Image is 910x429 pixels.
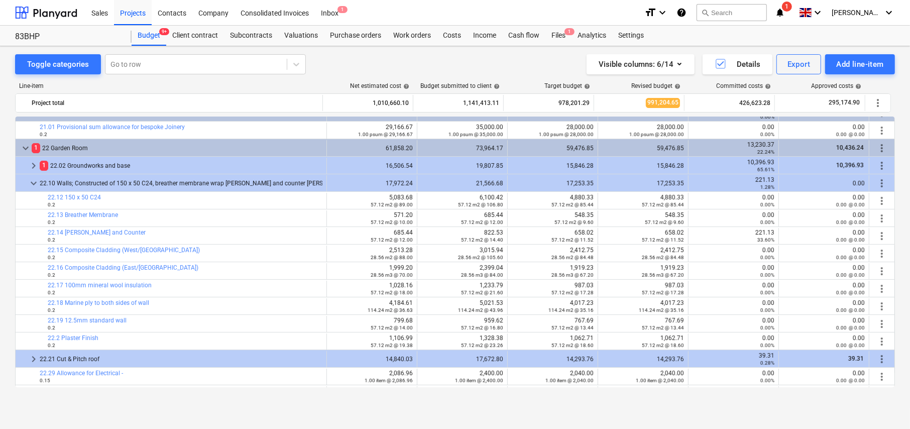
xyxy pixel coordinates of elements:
i: keyboard_arrow_down [656,7,668,19]
button: Details [703,54,772,74]
div: 0.00 [693,247,774,261]
small: 0.2 [48,272,55,278]
span: keyboard_arrow_down [28,177,40,189]
small: 1.00 item @ 2,400.00 [455,378,503,383]
div: 59,476.85 [602,145,684,152]
a: Budget9+ [132,26,166,46]
small: 1.00 psum @ 28,000.00 [629,132,684,137]
small: 33.60% [757,237,774,243]
small: 57.12 m2 @ 12.00 [371,237,413,243]
small: 57.12 m2 @ 16.80 [461,325,503,331]
small: 0.15 [40,378,50,383]
div: 1,062.71 [512,335,594,349]
div: 571.20 [331,211,413,226]
small: 28.56 m3 @ 84.00 [461,272,503,278]
small: 0.2 [48,220,55,225]
small: 57.12 m2 @ 11.52 [551,237,594,243]
span: More actions [876,318,888,330]
div: 1,919.23 [602,264,684,278]
div: 28,000.00 [512,124,594,138]
div: Toggle categories [27,58,89,71]
div: 22.21 Cut & Pitch roof [40,351,322,367]
div: 4,184.61 [331,299,413,313]
a: 22.18 Marine ply to both sides of wall [48,299,149,306]
span: keyboard_arrow_right [28,353,40,365]
span: help [492,83,500,89]
div: 61,858.20 [331,145,413,152]
div: 1,919.23 [512,264,594,278]
small: 1.00 item @ 2,040.00 [545,378,594,383]
small: 57.12 m2 @ 13.44 [551,325,594,331]
div: 0.00 [693,264,774,278]
small: 28.56 m2 @ 105.60 [458,255,503,260]
div: 59,476.85 [512,145,594,152]
small: 0.00 @ 0.00 [836,220,865,225]
span: More actions [876,142,888,154]
a: Analytics [572,26,612,46]
small: 0.2 [48,202,55,207]
a: 22.14 [PERSON_NAME] and Counter [48,229,146,236]
span: 1 [32,143,40,153]
div: 0.00 [693,370,774,384]
div: 0.00 [783,247,865,261]
small: 57.12 m2 @ 9.60 [645,220,684,225]
div: Net estimated cost [350,82,409,89]
small: 57.12 m2 @ 106.80 [458,202,503,207]
div: Budget [132,26,166,46]
a: 22.29 Allowance for Electrical - [40,370,123,377]
div: 28,000.00 [602,124,684,138]
a: Work orders [387,26,437,46]
small: 28.56 m3 @ 70.00 [371,272,413,278]
small: 57.12 m2 @ 17.28 [551,290,594,295]
div: 1,141,413.11 [417,95,499,111]
div: Details [715,58,760,71]
div: 1,233.79 [421,282,503,296]
a: 21.01 Provisional sum allowance for bespoke Joinery [40,124,185,131]
small: 0.00% [760,220,774,225]
small: 0.00% [760,114,774,120]
div: Files [545,26,572,46]
div: 0.00 [783,264,865,278]
span: 1 [782,2,792,12]
div: 5,083.68 [331,194,413,208]
small: 0.2 [48,343,55,348]
small: 1.28% [760,184,774,190]
div: 0.00 [693,211,774,226]
div: 959.62 [421,317,503,331]
div: 548.35 [512,211,594,226]
small: 114.24 m2 @ 36.63 [368,307,413,313]
span: 10,396.93 [835,162,865,169]
span: 1 [337,6,348,13]
div: 14,840.03 [331,356,413,363]
div: 1,010,660.10 [327,95,409,111]
iframe: Chat Widget [860,381,910,429]
small: 1.00 item @ 2,040.00 [636,378,684,383]
div: 0.00 [693,282,774,296]
div: 5,021.53 [421,299,503,313]
small: 57.12 m2 @ 19.38 [371,343,413,348]
div: Revised budget [631,82,680,89]
a: 22.17 100mm mineral wool insulation [48,282,152,289]
a: Subcontracts [224,26,278,46]
small: 57.12 m2 @ 85.44 [642,202,684,207]
span: More actions [876,265,888,277]
small: 57.12 m2 @ 21.60 [461,290,503,295]
a: 22.13 Breather Membrane [48,211,118,219]
div: Target budget [544,82,590,89]
i: Knowledge base [676,7,687,19]
a: Settings [612,26,650,46]
div: 15,846.28 [512,162,594,169]
small: 0.2 [48,237,55,243]
div: 767.69 [602,317,684,331]
small: 57.12 m2 @ 89.00 [371,202,413,207]
div: 0.00 [783,335,865,349]
div: 799.68 [331,317,413,331]
small: 57.12 m2 @ 13.44 [642,325,684,331]
div: 14,293.76 [512,356,594,363]
div: 2,086.96 [331,370,413,384]
div: 10,396.93 [693,159,774,173]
